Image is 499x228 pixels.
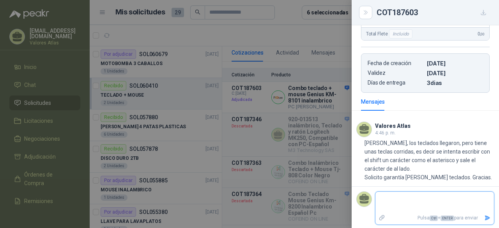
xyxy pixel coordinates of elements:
[368,60,424,67] p: Fecha de creación
[368,70,424,76] p: Validez
[427,80,483,86] p: 3 dias
[361,8,370,17] button: Close
[480,32,485,36] span: ,00
[368,80,424,86] p: Días de entrega
[361,97,385,106] div: Mensajes
[365,139,494,182] p: [PERSON_NAME], los teclados llegaron, pero tiene unas teclas corridas, es decir se intenta escrib...
[375,130,396,136] span: 4:46 p. m.
[430,216,438,221] span: Ctrl
[478,31,485,37] span: 0
[481,211,494,225] button: Enviar
[389,29,412,39] div: Incluido
[366,29,414,39] span: Total Flete
[375,124,411,128] h3: Valores Atlas
[427,70,483,76] p: [DATE]
[441,216,454,221] span: ENTER
[427,60,483,67] p: [DATE]
[377,6,490,19] div: COT187603
[389,211,481,225] p: Pulsa + para enviar
[375,211,389,225] label: Adjuntar archivos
